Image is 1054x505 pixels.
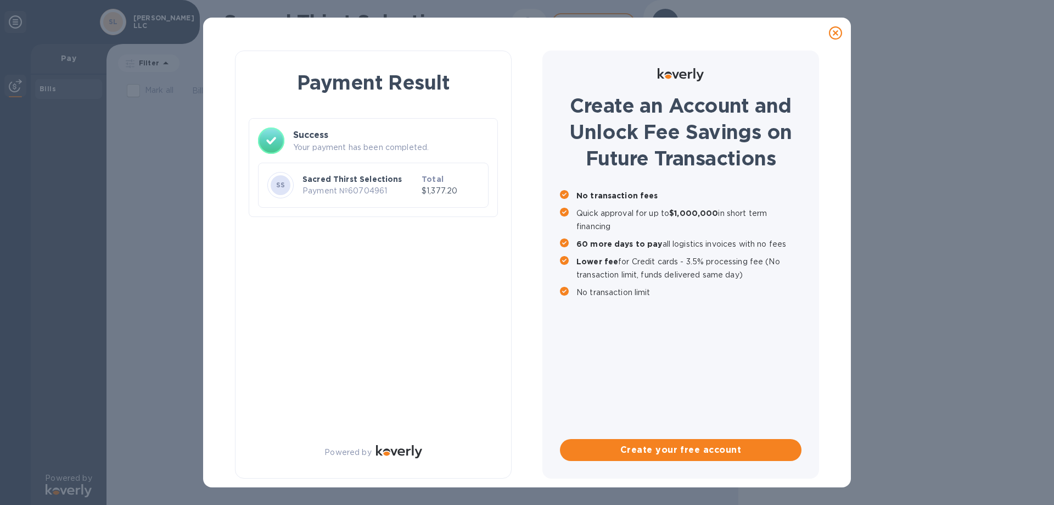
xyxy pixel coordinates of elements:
img: Logo [658,68,704,81]
p: $1,377.20 [422,185,479,197]
b: SS [276,181,285,189]
b: Lower fee [576,257,618,266]
b: 60 more days to pay [576,240,663,248]
p: for Credit cards - 3.5% processing fee (No transaction limit, funds delivered same day) [576,255,801,281]
h3: Success [293,129,489,142]
p: No transaction limit [576,286,801,299]
span: Create your free account [569,443,793,457]
p: Payment № 60704961 [302,185,417,197]
h1: Create an Account and Unlock Fee Savings on Future Transactions [560,92,801,171]
p: Quick approval for up to in short term financing [576,207,801,233]
button: Create your free account [560,439,801,461]
h1: Payment Result [253,69,494,96]
img: Logo [376,445,422,458]
b: No transaction fees [576,191,658,200]
b: $1,000,000 [669,209,718,218]
p: Powered by [324,447,371,458]
p: all logistics invoices with no fees [576,237,801,251]
p: Your payment has been completed. [293,142,489,153]
p: Sacred Thirst Selections [302,174,417,185]
b: Total [422,175,444,184]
